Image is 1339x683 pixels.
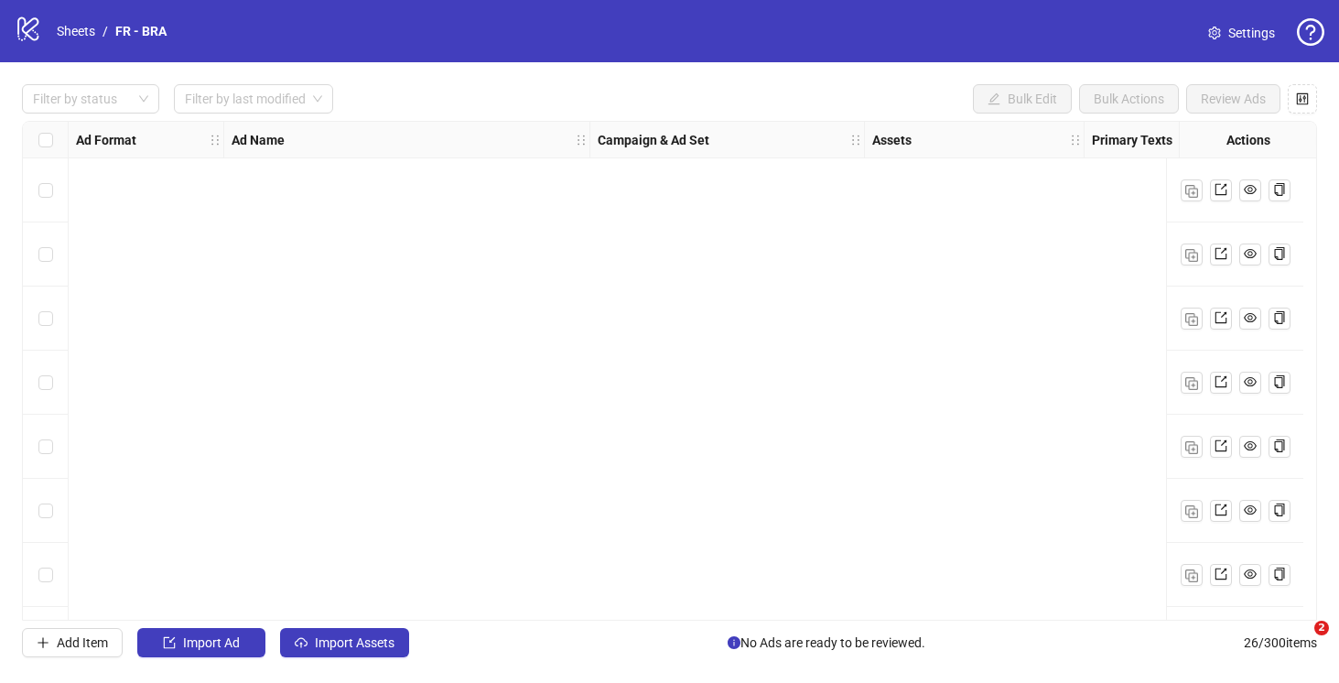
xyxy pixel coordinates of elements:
div: Select row 7 [23,543,69,607]
a: Sheets [53,21,99,41]
button: Duplicate [1181,564,1203,586]
div: Select row 3 [23,287,69,351]
button: Duplicate [1181,436,1203,458]
span: holder [588,134,600,146]
span: export [1215,375,1227,388]
img: Duplicate [1185,505,1198,518]
span: import [163,636,176,649]
button: Import Ad [137,628,265,657]
span: cloud-upload [295,636,308,649]
span: holder [1069,134,1082,146]
span: 2 [1314,621,1329,635]
span: holder [1082,134,1095,146]
span: holder [849,134,862,146]
span: holder [862,134,875,146]
img: Duplicate [1185,185,1198,198]
span: eye [1244,439,1257,452]
span: copy [1273,439,1286,452]
span: Add Item [57,635,108,650]
span: eye [1244,311,1257,324]
span: Import Ad [183,635,240,650]
div: Resize Ad Format column [219,122,223,157]
button: Duplicate [1181,500,1203,522]
span: Import Assets [315,635,394,650]
span: eye [1244,568,1257,580]
span: export [1215,311,1227,324]
strong: Campaign & Ad Set [598,130,709,150]
span: copy [1273,247,1286,260]
button: Duplicate [1181,372,1203,394]
button: Review Ads [1186,84,1280,114]
span: copy [1273,183,1286,196]
span: eye [1244,504,1257,516]
strong: Assets [872,130,912,150]
a: Settings [1193,18,1290,48]
img: Duplicate [1185,441,1198,454]
span: export [1215,247,1227,260]
img: Duplicate [1185,377,1198,390]
span: copy [1273,568,1286,580]
strong: Actions [1226,130,1270,150]
span: export [1215,439,1227,452]
li: / [103,21,108,41]
button: Import Assets [280,628,409,657]
span: No Ads are ready to be reviewed. [728,633,925,653]
div: Select row 2 [23,222,69,287]
span: control [1296,92,1309,105]
button: Bulk Edit [973,84,1072,114]
div: Select row 5 [23,415,69,479]
div: Resize Ad Name column [585,122,589,157]
img: Duplicate [1185,249,1198,262]
span: Settings [1228,23,1275,43]
span: export [1215,504,1227,516]
span: copy [1273,375,1286,388]
div: Resize Campaign & Ad Set column [859,122,864,157]
span: holder [221,134,234,146]
span: copy [1273,504,1286,516]
span: eye [1244,247,1257,260]
span: eye [1244,375,1257,388]
iframe: Intercom live chat [1277,621,1321,665]
div: Resize Assets column [1079,122,1084,157]
span: export [1215,183,1227,196]
strong: Primary Texts [1092,130,1172,150]
img: Duplicate [1185,313,1198,326]
span: question-circle [1297,18,1324,46]
img: Duplicate [1185,569,1198,582]
a: FR - BRA [112,21,170,41]
span: setting [1208,27,1221,39]
div: Select all rows [23,122,69,158]
div: Select row 4 [23,351,69,415]
button: Duplicate [1181,244,1203,266]
button: Configure table settings [1288,84,1317,114]
strong: Ad Format [76,130,136,150]
span: plus [37,636,49,649]
span: eye [1244,183,1257,196]
span: 26 / 300 items [1244,633,1317,653]
strong: Ad Name [232,130,285,150]
button: Bulk Actions [1079,84,1179,114]
span: info-circle [728,636,740,649]
span: holder [209,134,221,146]
button: Duplicate [1181,308,1203,330]
button: Add Item [22,628,123,657]
span: export [1215,568,1227,580]
div: Select row 8 [23,607,69,671]
div: Select row 1 [23,158,69,222]
div: Select row 6 [23,479,69,543]
button: Duplicate [1181,179,1203,201]
span: copy [1273,311,1286,324]
span: holder [575,134,588,146]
